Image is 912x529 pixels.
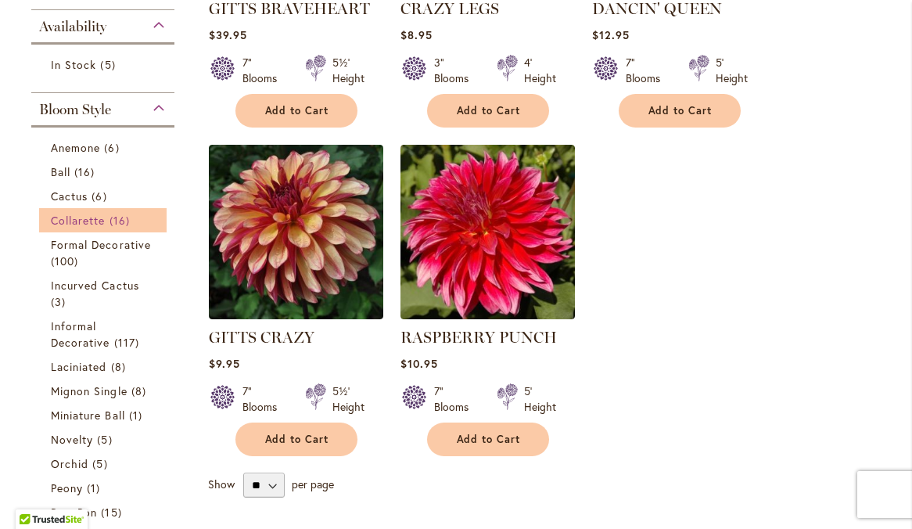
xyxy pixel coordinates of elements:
span: Novelty [51,432,93,447]
a: Miniature Ball 1 [51,407,159,423]
div: 5' Height [716,55,748,86]
span: 1 [129,407,146,423]
span: 100 [51,253,82,269]
span: 16 [74,164,99,180]
button: Add to Cart [235,423,357,456]
span: 5 [100,56,119,73]
a: GITTS CRAZY [209,328,314,347]
span: Peony [51,480,83,495]
span: Informal Decorative [51,318,110,350]
span: 15 [101,504,125,520]
div: 7" Blooms [242,383,286,415]
span: Cactus [51,189,88,203]
div: 5½' Height [332,55,364,86]
div: 5' Height [524,383,556,415]
span: 6 [92,188,110,204]
span: 1 [87,480,104,496]
iframe: Launch Accessibility Center [12,473,56,517]
button: Add to Cart [619,94,741,128]
button: Add to Cart [427,423,549,456]
span: 6 [104,139,123,156]
span: Orchid [51,456,88,471]
span: Mignon Single [51,383,127,398]
a: In Stock 5 [51,56,159,73]
span: Add to Cart [265,104,329,117]
span: Show [208,477,235,491]
a: Anemone 6 [51,139,159,156]
a: Pom Pon 15 [51,504,159,520]
a: Informal Decorative 117 [51,318,159,351]
span: Collarette [51,213,106,228]
div: 4' Height [524,55,556,86]
span: Bloom Style [39,101,111,118]
img: Gitts Crazy [209,145,383,319]
a: Formal Decorative 100 [51,236,159,269]
a: Collarette 16 [51,212,159,229]
span: Add to Cart [457,433,521,446]
span: Pom Pon [51,505,97,520]
span: 3 [51,293,70,310]
span: Formal Decorative [51,237,151,252]
span: Miniature Ball [51,408,125,423]
span: per page [292,477,334,491]
a: Peony 1 [51,480,159,496]
span: Ball [51,164,70,179]
span: Add to Cart [265,433,329,446]
span: $9.95 [209,356,240,371]
span: 5 [97,431,116,448]
span: 117 [114,334,143,351]
span: $10.95 [400,356,438,371]
a: Novelty 5 [51,431,159,448]
div: 3" Blooms [434,55,478,86]
span: 5 [92,455,111,472]
span: 8 [131,383,150,399]
a: Orchid 5 [51,455,159,472]
span: Add to Cart [648,104,713,117]
span: 16 [110,212,134,229]
span: 8 [111,358,130,375]
a: Incurved Cactus 3 [51,277,159,310]
span: $39.95 [209,27,247,42]
div: 7" Blooms [434,383,478,415]
span: $12.95 [592,27,630,42]
a: RASPBERRY PUNCH [400,308,575,322]
a: Mignon Single 8 [51,383,159,399]
button: Add to Cart [235,94,357,128]
a: Laciniated 8 [51,358,159,375]
a: Cactus 6 [51,188,159,204]
div: 5½' Height [332,383,364,415]
span: Incurved Cactus [51,278,139,293]
a: Gitts Crazy [209,308,383,322]
a: Ball 16 [51,164,159,180]
span: Laciniated [51,359,107,374]
span: Availability [39,18,106,35]
img: RASPBERRY PUNCH [400,145,575,319]
span: $8.95 [400,27,433,42]
div: 7" Blooms [626,55,670,86]
span: Add to Cart [457,104,521,117]
button: Add to Cart [427,94,549,128]
div: 7" Blooms [242,55,286,86]
a: RASPBERRY PUNCH [400,328,557,347]
span: Anemone [51,140,100,155]
span: In Stock [51,57,96,72]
